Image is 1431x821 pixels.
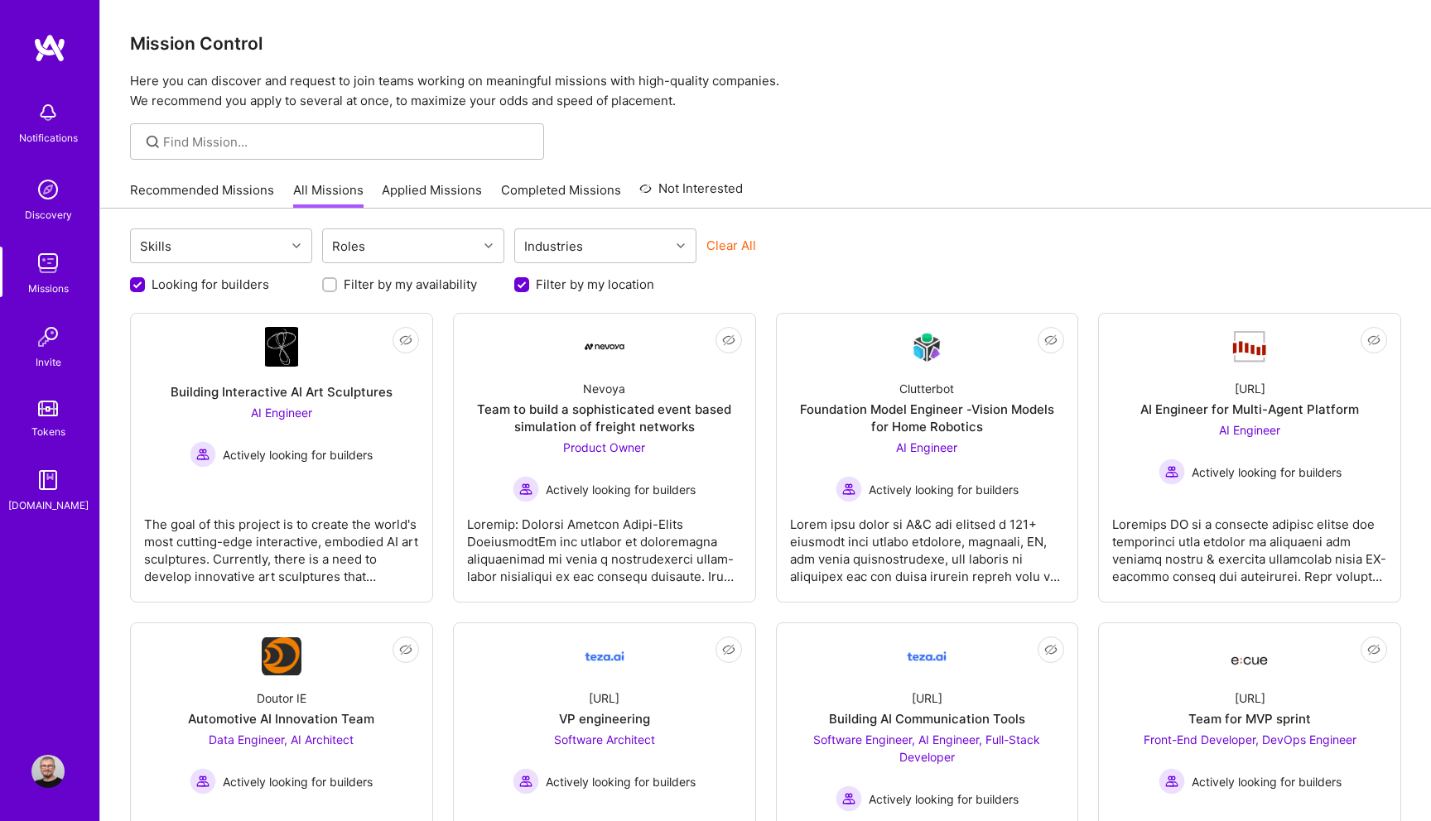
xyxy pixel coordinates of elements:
[188,710,374,727] div: Automotive AI Innovation Team
[912,689,942,707] div: [URL]
[19,129,78,146] div: Notifications
[554,732,655,747] span: Software Architect
[1230,641,1270,671] img: Company Logo
[25,206,72,223] div: Discovery
[836,476,862,502] img: Actively looking for builders
[1159,459,1185,485] img: Actively looking for builders
[31,463,65,497] img: guide book
[706,237,756,254] button: Clear All
[144,502,419,585] div: The goal of this project is to create the world's most cutting-edge interactive, embodied AI art ...
[896,440,957,454] span: AI Engineer
[344,276,477,293] label: Filter by my availability
[28,280,69,297] div: Missions
[467,401,742,435] div: Team to build a sophisticated event based simulation of freight networks
[1367,334,1380,347] i: icon EyeClosed
[31,423,65,440] div: Tokens
[190,768,216,795] img: Actively looking for builders
[1230,329,1270,364] img: Company Logo
[559,710,650,727] div: VP engineering
[722,334,735,347] i: icon EyeClosed
[257,689,306,707] div: Doutor IE
[501,181,621,209] a: Completed Missions
[328,234,369,258] div: Roles
[484,242,493,250] i: icon Chevron
[223,773,373,790] span: Actively looking for builders
[869,481,1019,498] span: Actively looking for builders
[520,234,587,258] div: Industries
[31,96,65,129] img: bell
[1044,643,1058,656] i: icon EyeClosed
[8,497,89,514] div: [DOMAIN_NAME]
[262,637,301,675] img: Company Logo
[1192,463,1342,481] span: Actively looking for builders
[31,320,65,353] img: Invite
[546,773,696,790] span: Actively looking for builders
[144,327,419,588] a: Company LogoBuilding Interactive AI Art SculpturesAI Engineer Actively looking for buildersActive...
[33,33,66,63] img: logo
[31,173,65,206] img: discovery
[639,179,743,209] a: Not Interested
[265,327,298,367] img: Company Logo
[292,242,301,250] i: icon Chevron
[136,234,176,258] div: Skills
[907,328,947,367] img: Company Logo
[1044,334,1058,347] i: icon EyeClosed
[1219,423,1280,437] span: AI Engineer
[813,732,1040,764] span: Software Engineer, AI Engineer, Full-Stack Developer
[513,476,539,502] img: Actively looking for builders
[190,441,216,468] img: Actively looking for builders
[152,276,269,293] label: Looking for builders
[790,401,1065,435] div: Foundation Model Engineer -Vision Models for Home Robotics
[1367,643,1380,656] i: icon EyeClosed
[399,643,412,656] i: icon EyeClosed
[829,710,1025,727] div: Building AI Communication Tools
[1140,401,1359,418] div: AI Engineer for Multi-Agent Platform
[583,380,625,397] div: Nevoya
[1144,732,1356,747] span: Front-End Developer, DevOps Engineer
[293,181,364,209] a: All Missions
[1112,327,1387,588] a: Company Logo[URL]AI Engineer for Multi-Agent PlatformAI Engineer Actively looking for buildersAct...
[722,643,735,656] i: icon EyeClosed
[36,353,61,371] div: Invite
[907,636,947,676] img: Company Logo
[790,327,1065,588] a: Company LogoClutterbotFoundation Model Engineer -Vision Models for Home RoboticsAI Engineer Activ...
[790,502,1065,585] div: Lorem ipsu dolor si A&C adi elitsed d 121+ eiusmodt inci utlabo etdolore, magnaali, EN, adm venia...
[513,768,539,795] img: Actively looking for builders
[223,446,373,463] span: Actively looking for builders
[130,33,1401,54] h3: Mission Control
[399,334,412,347] i: icon EyeClosed
[171,383,393,401] div: Building Interactive AI Art Sculptures
[130,71,1401,111] p: Here you can discover and request to join teams working on meaningful missions with high-quality ...
[1188,710,1311,727] div: Team for MVP sprint
[1112,502,1387,585] div: Loremips DO si a consecte adipisc elitse doe temporinci utla etdolor ma aliquaeni adm veniamq nos...
[869,790,1019,808] span: Actively looking for builders
[836,785,862,812] img: Actively looking for builders
[585,636,624,676] img: Company Logo
[563,440,645,454] span: Product Owner
[546,481,696,498] span: Actively looking for builders
[31,755,65,788] img: User Avatar
[130,181,274,209] a: Recommended Missions
[585,343,624,350] img: Company Logo
[899,380,954,397] div: Clutterbot
[1159,768,1185,795] img: Actively looking for builders
[38,401,58,416] img: tokens
[467,502,742,585] div: Loremip: Dolorsi Ametcon Adipi-Elits DoeiusmodtEm inc utlabor et doloremagna aliquaenimad mi veni...
[467,327,742,588] a: Company LogoNevoyaTeam to build a sophisticated event based simulation of freight networksProduct...
[31,247,65,280] img: teamwork
[536,276,654,293] label: Filter by my location
[27,755,69,788] a: User Avatar
[163,133,532,151] input: Find Mission...
[382,181,482,209] a: Applied Missions
[677,242,685,250] i: icon Chevron
[1235,380,1265,397] div: [URL]
[1235,689,1265,707] div: [URL]
[251,406,312,420] span: AI Engineer
[1192,773,1342,790] span: Actively looking for builders
[589,689,619,707] div: [URL]
[209,732,354,747] span: Data Engineer, AI Architect
[143,132,162,151] i: icon SearchGrey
